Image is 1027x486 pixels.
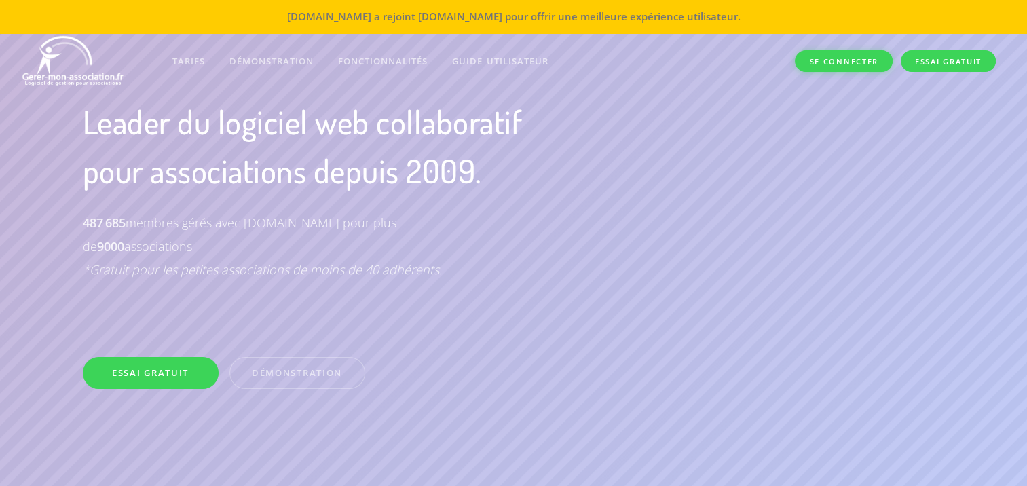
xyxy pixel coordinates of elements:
a: Guide utilisateur [440,42,561,80]
a: FONCTIONNALITÉS [326,42,440,80]
a: DÉMONSTRATION [229,357,365,389]
a: TARIFS [160,42,217,80]
img: logo [21,34,127,88]
h1: Leader du logiciel web collaboratif pour associations depuis 2009. [83,97,577,195]
p: membres gérés avec [DOMAIN_NAME] pour plus de associations [83,211,479,281]
a: Essai gratuit [901,50,996,73]
strong: 487 685 [83,214,126,231]
a: DÉMONSTRATION [217,42,326,80]
strong: 9000 [97,238,124,255]
em: *Gratuit pour les petites associations de moins de 40 adhérents. [83,261,442,278]
strong: [DOMAIN_NAME] a rejoint [DOMAIN_NAME] pour offrir une meilleure expérience utilisateur. [287,10,741,23]
a: ESSAI GRATUIT [83,357,219,389]
a: Se connecter [795,50,892,73]
span: Aide [31,10,58,22]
